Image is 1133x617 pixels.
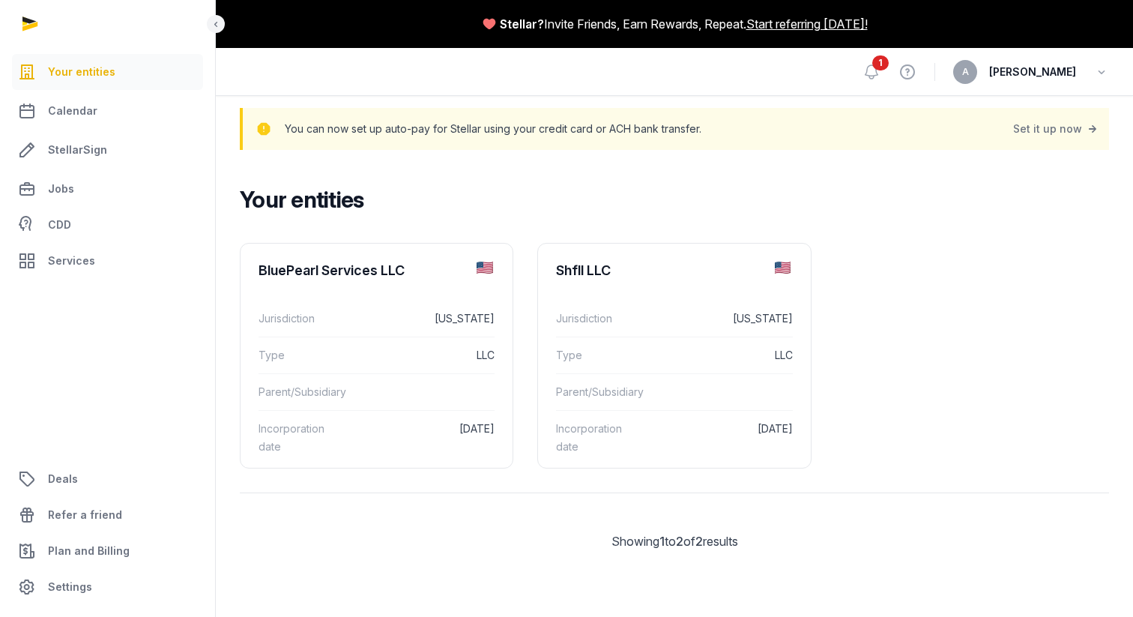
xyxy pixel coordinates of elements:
[360,346,495,364] dd: LLC
[259,420,348,456] dt: Incorporation date
[676,534,683,549] span: 2
[12,54,203,90] a: Your entities
[500,15,544,33] span: Stellar?
[556,262,611,280] div: Shfll LLC
[48,470,78,488] span: Deals
[12,132,203,168] a: StellarSign
[12,171,203,207] a: Jobs
[12,93,203,129] a: Calendar
[48,180,74,198] span: Jobs
[538,244,810,477] a: Shfll LLCJurisdiction[US_STATE]TypeLLCParent/SubsidiaryIncorporation date[DATE]
[953,60,977,84] button: A
[259,346,348,364] dt: Type
[556,420,646,456] dt: Incorporation date
[48,542,130,560] span: Plan and Billing
[775,262,791,274] img: us.png
[12,210,203,240] a: CDD
[659,534,665,549] span: 1
[360,310,495,328] dd: [US_STATE]
[658,420,793,456] dd: [DATE]
[658,310,793,328] dd: [US_STATE]
[259,310,348,328] dt: Jurisdiction
[285,118,701,139] p: You can now set up auto-pay for Stellar using your credit card or ACH bank transfer.
[658,346,793,364] dd: LLC
[12,243,203,279] a: Services
[746,15,868,33] a: Start referring [DATE]!
[12,533,203,569] a: Plan and Billing
[48,102,97,120] span: Calendar
[48,252,95,270] span: Services
[556,346,646,364] dt: Type
[240,532,1109,550] div: Showing to of results
[259,262,405,280] div: BluePearl Services LLC
[477,262,492,274] img: us.png
[695,534,703,549] span: 2
[12,497,203,533] a: Refer a friend
[1013,118,1100,139] div: Set it up now
[556,310,646,328] dt: Jurisdiction
[48,578,92,596] span: Settings
[360,420,495,456] dd: [DATE]
[556,383,646,401] dt: Parent/Subsidiary
[48,141,107,159] span: StellarSign
[989,63,1076,81] span: [PERSON_NAME]
[48,63,115,81] span: Your entities
[240,186,1097,213] h2: Your entities
[241,244,513,477] a: BluePearl Services LLCJurisdiction[US_STATE]TypeLLCParent/SubsidiaryIncorporation date[DATE]
[48,216,71,234] span: CDD
[962,67,969,76] span: A
[48,506,122,524] span: Refer a friend
[12,569,203,605] a: Settings
[259,383,348,401] dt: Parent/Subsidiary
[872,55,889,70] span: 1
[12,461,203,497] a: Deals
